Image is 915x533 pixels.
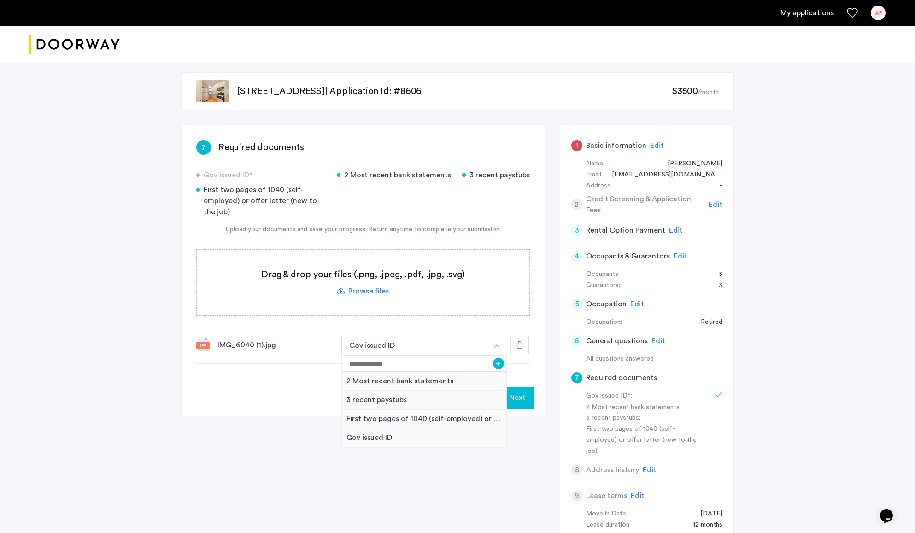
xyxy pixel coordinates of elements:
button: + [493,358,504,369]
div: 9 [571,490,582,501]
div: 1 [571,140,582,151]
div: 8 [571,464,582,475]
div: 3 [710,280,722,291]
div: Name: [586,158,604,170]
h3: Required documents [218,141,304,154]
span: Edit [650,142,664,149]
iframe: chat widget [876,496,906,524]
div: 2 Most recent bank statements [337,170,451,181]
img: logo [29,27,120,62]
div: IMG_6040 (1).jpg [217,340,334,351]
span: $3500 [672,87,698,96]
div: 12 months [684,520,722,531]
h5: Address history [586,464,639,475]
div: 2 [571,199,582,210]
div: 5 [571,299,582,310]
div: Gov issued ID [342,428,506,447]
h5: Occupants & Guarantors [586,251,670,262]
button: button [341,336,488,354]
div: Upload your documents and save your progress. Return anytime to complete your submission. [196,225,530,234]
a: My application [780,7,834,18]
span: Edit [630,300,644,308]
div: Move in Date: [586,509,628,520]
div: Gov issued ID*: [586,391,702,402]
button: button [487,336,506,354]
div: foxer0461@gmail.com [603,170,722,181]
div: Guarantors: [586,280,620,291]
span: Edit [669,227,683,234]
div: Occupation: [586,317,622,328]
div: 3 recent paystubs [462,170,530,181]
div: 4 [571,251,582,262]
div: 3 [710,269,722,280]
div: Retired [692,317,722,328]
div: 3 recent paystubs [342,391,506,410]
h5: Basic information [586,140,646,151]
span: Edit [651,337,665,345]
div: 3 recent paystubs: [586,413,702,424]
div: All questions answered [586,354,722,365]
div: Lease duration: [586,520,631,531]
button: Next [501,387,534,409]
img: file [196,337,210,351]
h5: General questions [586,335,648,346]
span: Edit [631,492,645,499]
a: Cazamio logo [29,27,120,62]
div: 6 [571,335,582,346]
img: arrow [494,344,499,348]
div: First two pages of 1040 (self-employed) or offer letter (new to the job): [586,424,702,457]
div: 09/15/2025 [691,509,722,520]
h5: Occupation [586,299,627,310]
span: Edit [674,252,687,260]
sub: /month [698,89,719,95]
h5: Required documents [586,372,657,383]
div: Occupants: [586,269,620,280]
div: Gov issued ID* [196,170,326,181]
div: 3 [571,225,582,236]
div: Address: [586,181,612,192]
h5: Rental Option Payment [586,225,665,236]
div: AF [871,6,886,20]
p: [STREET_ADDRESS] | Application Id: #8606 [237,85,672,98]
h5: Lease terms [586,490,627,501]
a: Favorites [847,7,858,18]
div: 7 [196,140,211,155]
div: First two pages of 1040 (self-employed) or offer letter (new to the job) [342,410,506,428]
div: Alan Fox [658,158,722,170]
div: 2 Most recent bank statements: [586,402,702,413]
span: Edit [643,466,657,474]
div: - [710,181,722,192]
img: apartment [196,80,229,102]
span: Edit [709,201,722,208]
div: 7 [571,372,582,383]
div: 2 Most recent bank statements [342,372,506,391]
div: Email: [586,170,603,181]
div: First two pages of 1040 (self-employed) or offer letter (new to the job) [196,184,326,217]
h5: Credit Screening & Application Fees [586,193,705,216]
